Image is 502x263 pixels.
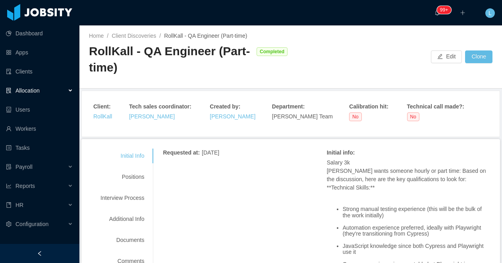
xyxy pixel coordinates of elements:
[6,221,12,227] i: icon: setting
[343,243,490,255] li: JavaScript knowledge since both Cypress and Playwright use it
[6,25,73,41] a: icon: pie-chartDashboard
[6,183,12,189] i: icon: line-chart
[343,225,490,237] li: Automation experience preferred, ideally with Playwright (they're transitioning from Cypress)
[327,159,490,192] p: Salary 3k [PERSON_NAME] wants someone hourly or part time: Based on the discussion, here are the ...
[272,113,333,120] span: [PERSON_NAME] Team
[89,33,104,39] a: Home
[6,88,12,93] i: icon: solution
[15,202,23,208] span: HR
[6,64,73,79] a: icon: auditClients
[407,103,464,110] strong: Technical call made? :
[349,103,388,110] strong: Calibration hit :
[91,233,154,248] div: Documents
[407,112,419,121] span: No
[91,191,154,205] div: Interview Process
[343,206,490,219] li: Strong manual testing experience (this will be the bulk of the work initially)
[91,212,154,226] div: Additional Info
[6,202,12,208] i: icon: book
[93,113,112,120] a: RollKall
[272,103,305,110] strong: Department :
[6,164,12,170] i: icon: file-protect
[6,140,73,156] a: icon: profileTasks
[89,43,253,75] div: RollKall - QA Engineer (Part-time)
[107,33,108,39] span: /
[460,10,465,15] i: icon: plus
[6,44,73,60] a: icon: appstoreApps
[349,112,361,121] span: No
[465,50,492,63] button: Clone
[159,33,161,39] span: /
[112,33,156,39] a: Client Discoveries
[437,6,451,14] sup: 576
[6,102,73,118] a: icon: robotUsers
[210,113,255,120] a: [PERSON_NAME]
[129,113,175,120] a: [PERSON_NAME]
[210,103,240,110] strong: Created by :
[6,121,73,137] a: icon: userWorkers
[434,10,440,15] i: icon: bell
[257,47,288,56] span: Completed
[15,183,35,189] span: Reports
[327,149,355,156] strong: Initial info :
[91,170,154,184] div: Positions
[91,149,154,163] div: Initial Info
[164,33,247,39] span: RollKall - QA Engineer (Part-time)
[431,50,462,63] button: icon: editEdit
[129,103,191,110] strong: Tech sales coordinator :
[202,149,219,156] span: [DATE]
[93,103,111,110] strong: Client :
[15,221,48,227] span: Configuration
[163,149,200,156] strong: Requested at :
[488,8,492,18] span: L
[15,87,40,94] span: Allocation
[15,164,33,170] span: Payroll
